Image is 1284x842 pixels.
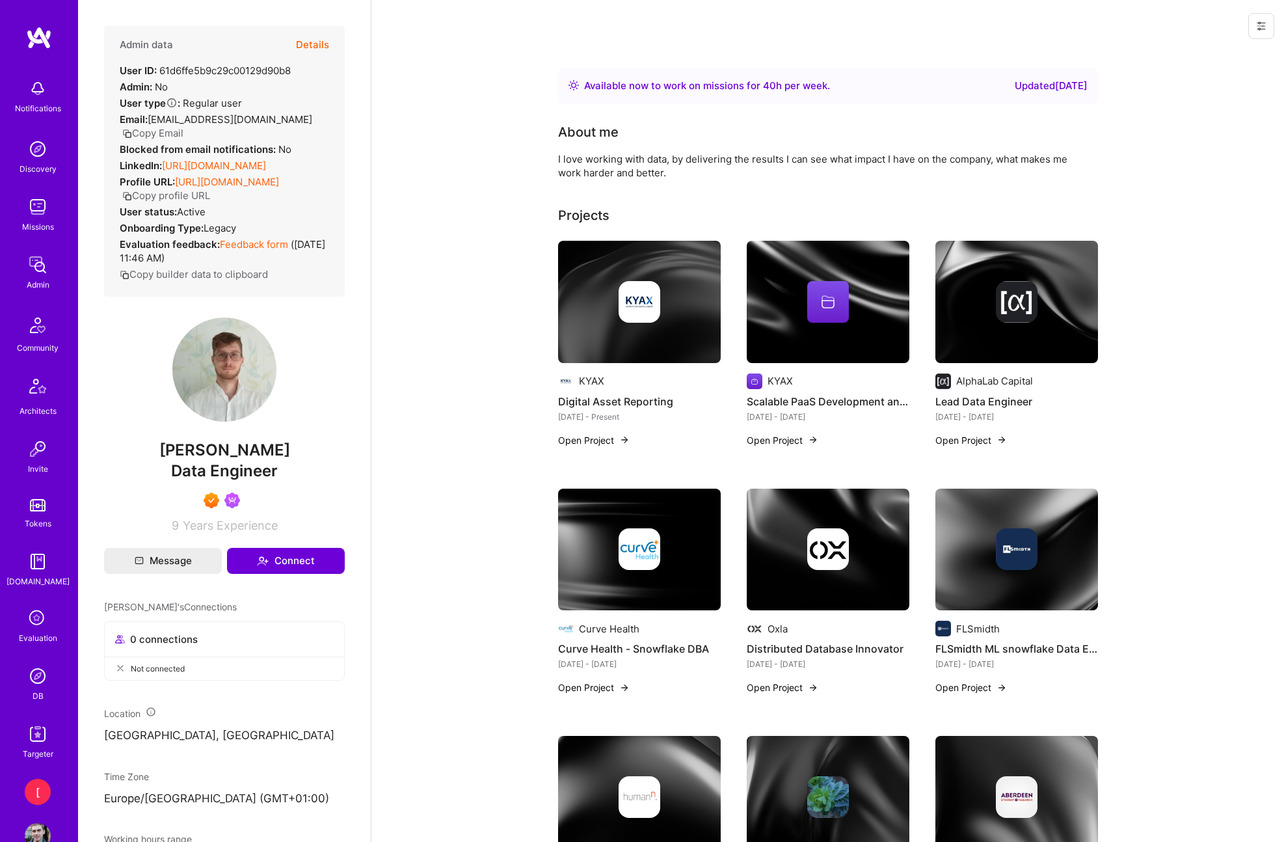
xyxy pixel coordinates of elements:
div: [DATE] - [DATE] [935,410,1098,424]
strong: Blocked from email notifications: [120,143,278,156]
strong: Email: [120,113,148,126]
img: arrow-right [619,435,630,445]
div: FLSmidth [956,622,1000,636]
img: admin teamwork [25,252,51,278]
h4: Admin data [120,39,173,51]
img: Company logo [807,528,849,570]
img: Architects [22,373,53,404]
i: icon Copy [120,270,129,280]
strong: User status: [120,206,177,218]
i: icon CloseGray [115,663,126,673]
div: [DATE] - Present [558,410,721,424]
img: Company logo [747,373,762,389]
strong: Admin: [120,81,152,93]
p: Europe/[GEOGRAPHIC_DATA] (GMT+01:00 ) [104,791,345,807]
div: Oxla [768,622,788,636]
button: 0 connectionsNot connected [104,621,345,681]
div: Evaluation [19,631,57,645]
img: tokens [30,499,46,511]
div: Discovery [20,162,57,176]
img: Company logo [935,373,951,389]
img: cover [935,489,1098,611]
img: Company logo [807,776,849,818]
div: Location [104,707,345,720]
h4: Curve Health - Snowflake DBA [558,640,721,657]
div: AlphaLab Capital [956,374,1033,388]
button: Open Project [558,681,630,694]
button: Details [296,26,329,64]
button: Open Project [558,433,630,447]
div: No [120,143,291,156]
img: cover [558,489,721,611]
span: 9 [172,519,179,532]
div: [DATE] - [DATE] [558,657,721,671]
img: cover [747,489,909,611]
div: About me [558,122,619,142]
img: teamwork [25,194,51,220]
a: [URL][DOMAIN_NAME] [162,159,266,172]
span: 0 connections [130,632,198,646]
img: Been on Mission [224,493,240,508]
button: Copy profile URL [122,189,210,202]
h4: Digital Asset Reporting [558,393,721,410]
div: Curve Health [579,622,639,636]
span: legacy [204,222,236,234]
img: Company logo [558,621,574,636]
div: [DATE] - [DATE] [935,657,1098,671]
button: Open Project [935,433,1007,447]
div: I love working with data, by delivering the results I can see what impact I have on the company, ... [558,152,1078,180]
a: [URL][DOMAIN_NAME] [175,176,279,188]
img: Admin Search [25,663,51,689]
span: Time Zone [104,771,149,782]
div: 61d6ffe5b9c29c00129d90b8 [120,64,291,77]
strong: Profile URL: [120,176,175,188]
a: Feedback form [220,238,288,251]
strong: Evaluation feedback: [120,238,220,251]
div: Available now to work on missions for h per week . [584,78,830,94]
img: Invite [25,436,51,462]
img: Availability [568,80,579,90]
button: Open Project [747,681,818,694]
div: Targeter [23,747,53,761]
div: Projects [558,206,609,225]
div: KYAX [579,374,604,388]
div: Missions [22,220,54,234]
button: Copy builder data to clipboard [120,267,268,281]
strong: Onboarding Type: [120,222,204,234]
img: Community [22,310,53,341]
div: Tokens [25,517,51,530]
div: Regular user [120,96,242,110]
div: [DATE] - [DATE] [747,410,909,424]
i: Help [166,97,178,109]
strong: User ID: [120,64,157,77]
img: Company logo [747,621,762,636]
div: [DOMAIN_NAME] [7,575,70,588]
img: Company logo [558,373,574,389]
div: Admin [27,278,49,292]
div: [DATE] - [DATE] [747,657,909,671]
span: [PERSON_NAME]'s Connections [104,600,237,614]
div: Updated [DATE] [1015,78,1088,94]
img: Company logo [996,776,1037,818]
img: Skill Targeter [25,721,51,747]
p: [GEOGRAPHIC_DATA], [GEOGRAPHIC_DATA] [104,728,345,744]
img: Company logo [996,281,1037,323]
img: cover [558,241,721,363]
div: Notifications [15,102,61,115]
img: arrow-right [808,683,818,693]
img: arrow-right [808,435,818,445]
strong: LinkedIn: [120,159,162,172]
img: cover [935,241,1098,363]
i: icon Collaborator [115,634,125,644]
img: bell [25,75,51,102]
img: guide book [25,549,51,575]
button: Connect [227,548,345,574]
img: discovery [25,136,51,162]
strong: User type : [120,97,180,109]
img: arrow-right [996,435,1007,445]
i: icon Copy [122,129,132,139]
a: [ [21,779,54,805]
span: Active [177,206,206,218]
button: Message [104,548,222,574]
button: Copy Email [122,126,183,140]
